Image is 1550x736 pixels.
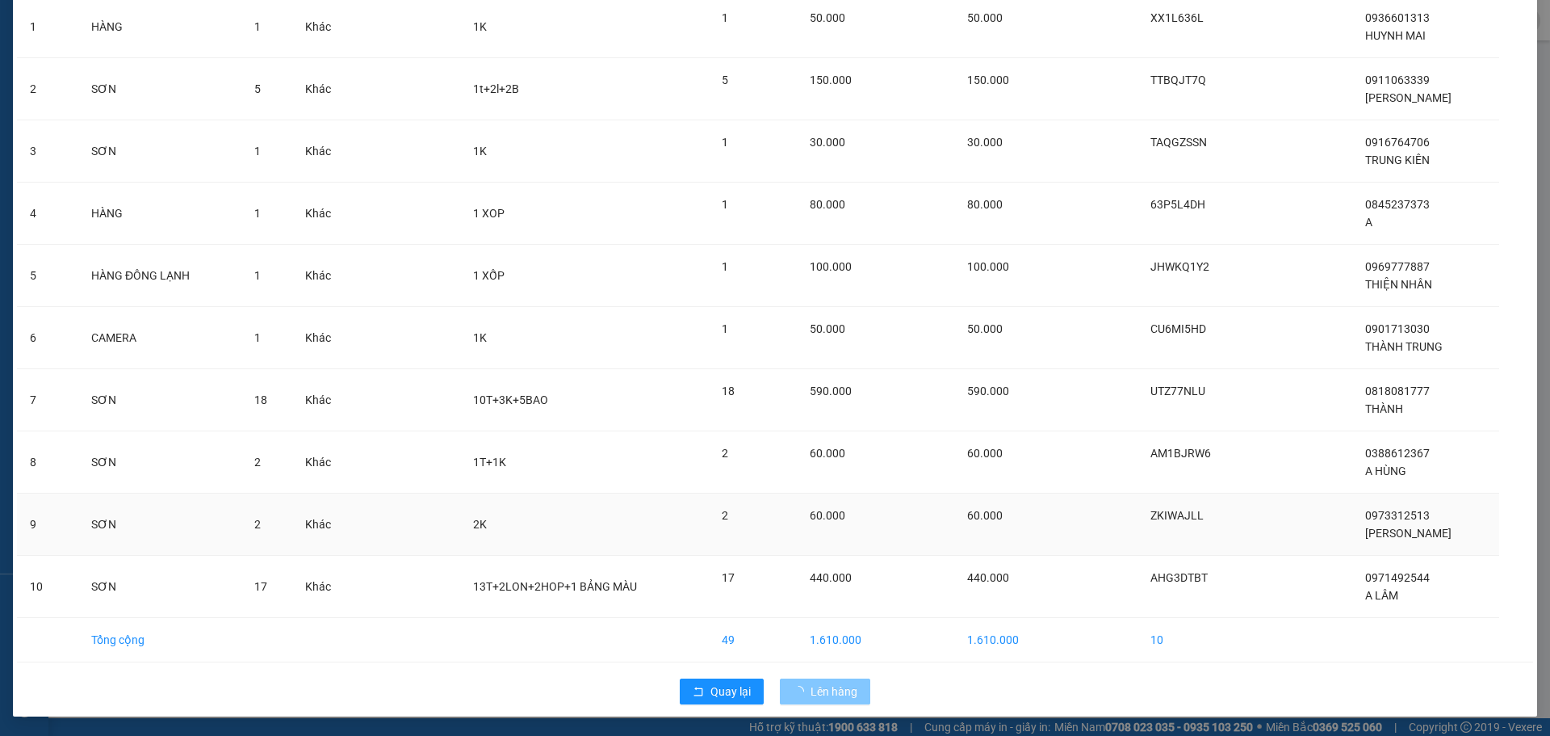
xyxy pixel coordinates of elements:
[1150,74,1206,86] span: TTBQJT7Q
[473,456,506,469] span: 1T+1K
[78,618,241,662] td: Tổng cộng
[967,322,1003,335] span: 50.000
[693,686,704,699] span: rollback
[810,571,852,584] span: 440.000
[1365,198,1430,211] span: 0845237373
[78,494,241,556] td: SƠN
[797,618,902,662] td: 1.610.000
[967,385,1009,397] span: 590.000
[810,509,845,522] span: 60.000
[709,618,797,662] td: 49
[967,571,1009,584] span: 440.000
[254,580,267,593] span: 17
[473,580,637,593] span: 13T+2LON+2HOP+1 BẢNG MÀU
[473,331,487,344] span: 1K
[292,245,360,307] td: Khác
[1365,74,1430,86] span: 0911063339
[810,260,852,273] span: 100.000
[722,260,728,273] span: 1
[254,456,261,469] span: 2
[1365,402,1403,415] span: THÀNH
[967,74,1009,86] span: 150.000
[780,679,870,704] button: Lên hàng
[254,518,261,531] span: 2
[1137,618,1250,662] td: 10
[17,58,78,120] td: 2
[17,120,78,183] td: 3
[680,679,764,704] button: rollbackQuay lại
[78,58,241,120] td: SƠN
[78,183,241,245] td: HÀNG
[78,556,241,618] td: SƠN
[810,447,845,460] span: 60.000
[722,74,728,86] span: 5
[1365,91,1452,104] span: [PERSON_NAME]
[1365,322,1430,335] span: 0901713030
[1365,29,1426,42] span: HUYNH MAI
[254,331,261,344] span: 1
[1150,509,1204,522] span: ZKIWAJLL
[967,260,1009,273] span: 100.000
[292,183,360,245] td: Khác
[1365,136,1430,149] span: 0916764706
[810,11,845,24] span: 50.000
[1365,589,1398,602] span: A LÂM
[292,494,360,556] td: Khác
[1150,136,1207,149] span: TAQGZSSN
[292,58,360,120] td: Khác
[722,571,735,584] span: 17
[17,556,78,618] td: 10
[1150,260,1209,273] span: JHWKQ1Y2
[17,183,78,245] td: 4
[1150,385,1205,397] span: UTZ77NLU
[1150,198,1205,211] span: 63P5L4DH
[254,207,261,220] span: 1
[473,145,487,158] span: 1K
[254,393,267,406] span: 18
[793,686,811,697] span: loading
[810,385,852,397] span: 590.000
[1365,260,1430,273] span: 0969777887
[722,509,728,522] span: 2
[810,136,845,149] span: 30.000
[722,198,728,211] span: 1
[1150,11,1204,24] span: XX1L636L
[1365,571,1430,584] span: 0971492544
[1365,154,1430,166] span: TRUNG KIÊN
[722,322,728,335] span: 1
[78,431,241,494] td: SƠN
[78,245,241,307] td: HÀNG ĐÔNG LẠNH
[810,74,852,86] span: 150.000
[292,307,360,369] td: Khác
[473,269,505,282] span: 1 XỐP
[1365,385,1430,397] span: 0818081777
[722,136,728,149] span: 1
[710,683,751,700] span: Quay lại
[1150,447,1211,460] span: AM1BJRW6
[811,683,857,700] span: Lên hàng
[473,393,548,406] span: 10T+3K+5BAO
[722,385,735,397] span: 18
[473,207,505,220] span: 1 XOP
[1365,447,1430,460] span: 0388612367
[78,369,241,431] td: SƠN
[17,431,78,494] td: 8
[254,20,261,33] span: 1
[967,136,1003,149] span: 30.000
[78,307,241,369] td: CAMERA
[722,447,728,460] span: 2
[78,120,241,183] td: SƠN
[1365,465,1406,477] span: A HÙNG
[967,509,1003,522] span: 60.000
[1150,322,1206,335] span: CU6MI5HD
[17,245,78,307] td: 5
[292,120,360,183] td: Khác
[1365,278,1432,291] span: THIỆN NHÂN
[473,82,519,95] span: 1t+2l+2B
[967,447,1003,460] span: 60.000
[810,198,845,211] span: 80.000
[473,20,487,33] span: 1K
[1365,527,1452,540] span: [PERSON_NAME]
[254,145,261,158] span: 1
[17,494,78,556] td: 9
